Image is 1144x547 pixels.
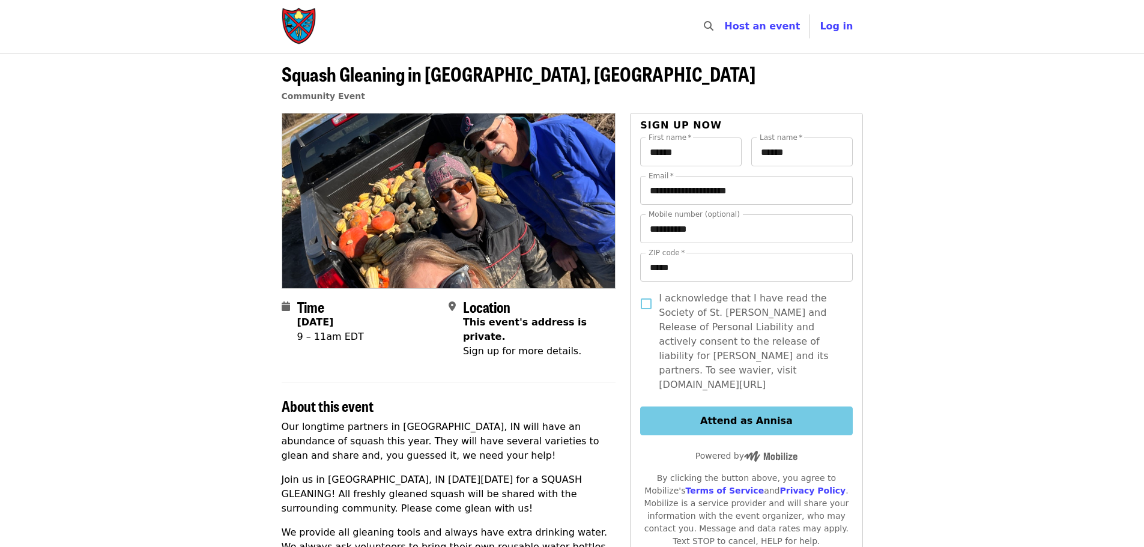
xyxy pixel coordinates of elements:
[463,316,587,342] span: This event's address is private.
[282,91,365,101] a: Community Event
[463,296,510,317] span: Location
[297,296,324,317] span: Time
[779,486,846,495] a: Privacy Policy
[640,214,852,243] input: Mobile number (optional)
[640,176,852,205] input: Email
[649,211,740,218] label: Mobile number (optional)
[760,134,802,141] label: Last name
[659,291,843,392] span: I acknowledge that I have read the Society of St. [PERSON_NAME] and Release of Personal Liability...
[649,249,685,256] label: ZIP code
[640,406,852,435] button: Attend as Annisa
[685,486,764,495] a: Terms of Service
[297,330,364,344] div: 9 – 11am EDT
[721,12,730,41] input: Search
[449,301,456,312] i: map-marker-alt icon
[704,20,713,32] i: search icon
[282,113,616,288] img: Squash Gleaning in Fillmore, IN organized by Society of St. Andrew
[282,59,755,88] span: Squash Gleaning in [GEOGRAPHIC_DATA], [GEOGRAPHIC_DATA]
[751,138,853,166] input: Last name
[282,420,616,463] p: Our longtime partners in [GEOGRAPHIC_DATA], IN will have an abundance of squash this year. They w...
[282,395,374,416] span: About this event
[810,14,862,38] button: Log in
[640,253,852,282] input: ZIP code
[724,20,800,32] a: Host an event
[695,451,797,461] span: Powered by
[649,134,692,141] label: First name
[640,119,722,131] span: Sign up now
[820,20,853,32] span: Log in
[282,301,290,312] i: calendar icon
[649,172,674,180] label: Email
[282,473,616,516] p: Join us in [GEOGRAPHIC_DATA], IN [DATE][DATE] for a SQUASH GLEANING! All freshly gleaned squash w...
[640,138,742,166] input: First name
[282,7,318,46] img: Society of St. Andrew - Home
[463,345,581,357] span: Sign up for more details.
[297,316,334,328] strong: [DATE]
[744,451,797,462] img: Powered by Mobilize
